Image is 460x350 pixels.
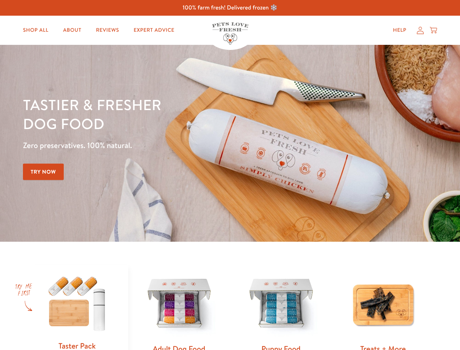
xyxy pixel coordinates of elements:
a: Expert Advice [128,23,180,38]
a: Help [387,23,412,38]
a: Shop All [17,23,54,38]
p: Zero preservatives. 100% natural. [23,139,299,152]
h1: Tastier & fresher dog food [23,95,299,133]
img: Pets Love Fresh [212,22,248,44]
a: Reviews [90,23,125,38]
a: Try Now [23,164,64,180]
a: About [57,23,87,38]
